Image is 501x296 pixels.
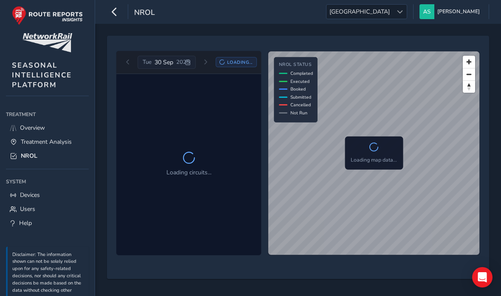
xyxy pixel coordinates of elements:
span: Executed [290,78,310,85]
img: customer logo [23,33,72,52]
span: 30 Sep [155,58,173,66]
button: Zoom out [463,68,475,80]
span: NROL [134,7,155,19]
span: Tue [143,58,152,66]
span: 2025 [176,58,190,66]
a: Users [6,202,89,216]
img: rr logo [12,6,83,25]
span: Booked [290,86,306,92]
canvas: Map [268,51,479,289]
div: System [6,175,89,188]
a: Devices [6,188,89,202]
h4: NROL Status [279,62,313,68]
span: Cancelled [290,102,311,108]
img: diamond-layout [419,4,434,19]
button: [PERSON_NAME] [419,4,483,19]
span: Treatment Analysis [21,138,72,146]
span: Loading... [227,59,253,65]
a: Treatment Analysis [6,135,89,149]
span: Submitted [290,94,311,100]
span: [PERSON_NAME] [437,4,480,19]
p: Loading circuits... [166,168,211,177]
a: NROL [6,149,89,163]
span: SEASONAL INTELLIGENCE PLATFORM [12,60,72,90]
span: Completed [290,70,313,77]
span: NROL [21,152,37,160]
button: Zoom in [463,56,475,68]
div: Open Intercom Messenger [472,267,493,287]
span: Overview [20,124,45,132]
button: Reset bearing to north [463,80,475,93]
span: [GEOGRAPHIC_DATA] [326,5,393,19]
a: Overview [6,121,89,135]
span: Not Run [290,110,307,116]
span: Users [20,205,35,213]
p: Loading map data... [351,156,397,164]
a: Help [6,216,89,230]
span: Devices [20,191,40,199]
span: Help [19,219,32,227]
div: Treatment [6,108,89,121]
